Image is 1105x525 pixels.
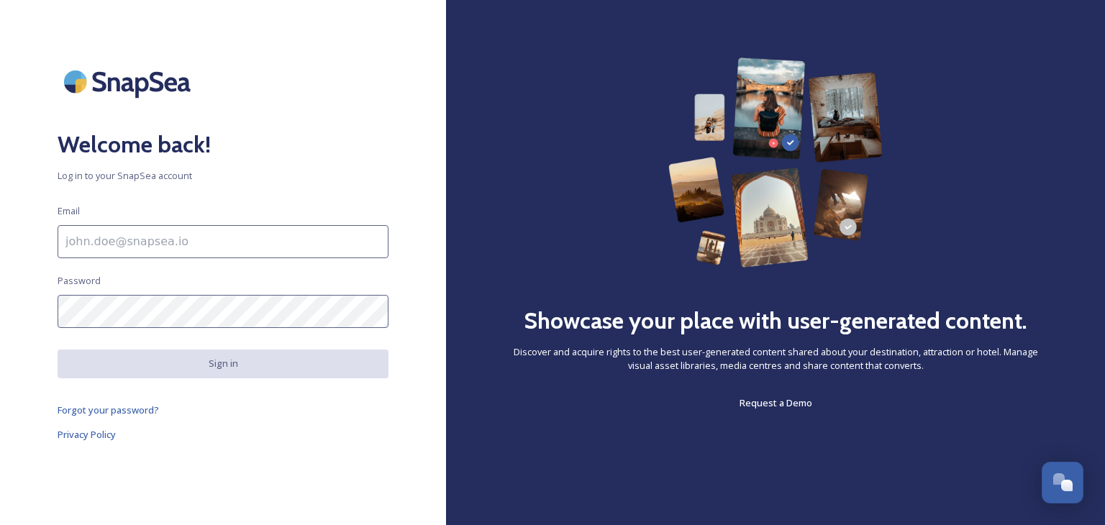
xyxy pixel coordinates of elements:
span: Discover and acquire rights to the best user-generated content shared about your destination, att... [504,345,1047,373]
span: Email [58,204,80,218]
a: Privacy Policy [58,426,388,443]
span: Log in to your SnapSea account [58,169,388,183]
span: Privacy Policy [58,428,116,441]
a: Forgot your password? [58,401,388,419]
button: Sign in [58,350,388,378]
h2: Showcase your place with user-generated content. [524,303,1027,338]
a: Request a Demo [740,394,812,411]
img: SnapSea Logo [58,58,201,106]
h2: Welcome back! [58,127,388,162]
img: 63b42ca75bacad526042e722_Group%20154-p-800.png [668,58,883,268]
button: Open Chat [1042,462,1083,503]
span: Password [58,274,101,288]
span: Request a Demo [740,396,812,409]
span: Forgot your password? [58,403,159,416]
input: john.doe@snapsea.io [58,225,388,258]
